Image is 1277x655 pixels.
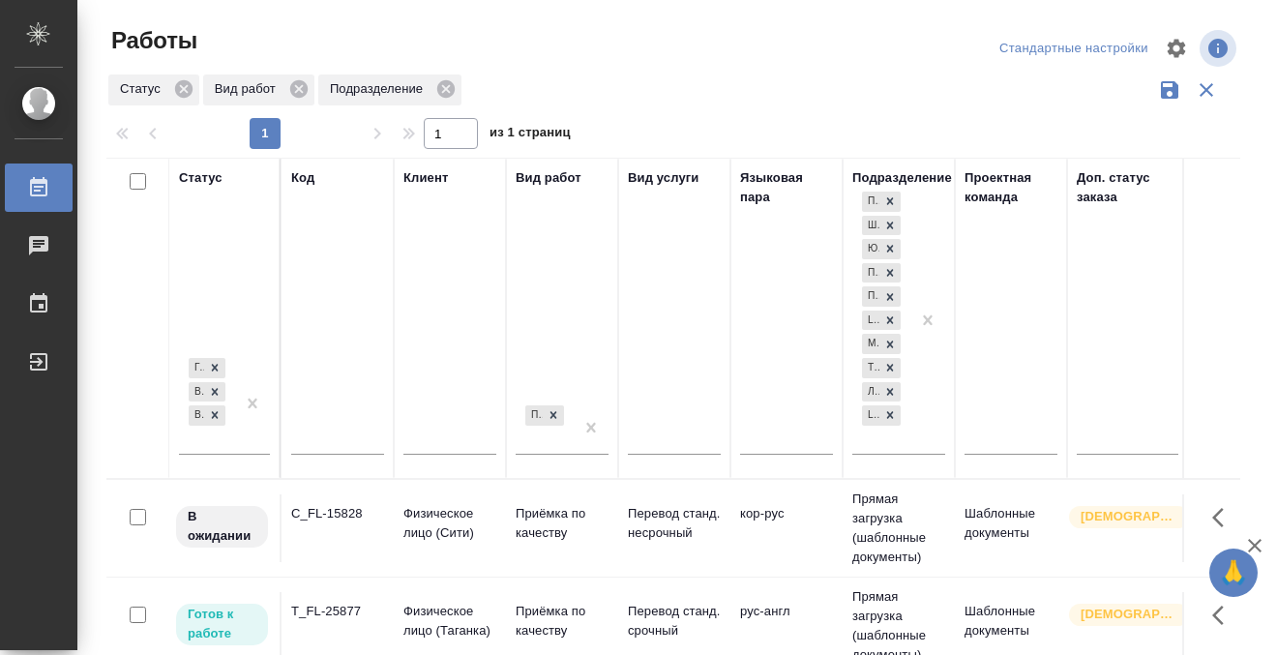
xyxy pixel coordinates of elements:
[1081,507,1177,526] p: [DEMOGRAPHIC_DATA]
[203,74,314,105] div: Вид работ
[525,405,543,426] div: Приёмка по качеству
[862,311,879,331] div: LegalQA
[862,263,879,283] div: Проектный офис
[955,494,1067,562] td: Шаблонные документы
[995,34,1153,64] div: split button
[187,356,227,380] div: Готов к работе, В работе, В ожидании
[516,168,581,188] div: Вид работ
[174,504,270,550] div: Исполнитель назначен, приступать к работе пока рано
[106,25,197,56] span: Работы
[516,602,609,640] p: Приёмка по качеству
[860,214,903,238] div: Прямая загрузка (шаблонные документы), Шаблонные документы, Юридический, Проектный офис, Проектна...
[1201,494,1247,541] button: Здесь прячутся важные кнопки
[862,382,879,402] div: Локализация
[1188,72,1225,108] button: Сбросить фильтры
[740,168,833,207] div: Языковая пара
[490,121,571,149] span: из 1 страниц
[403,602,496,640] p: Физическое лицо (Таганка)
[860,261,903,285] div: Прямая загрузка (шаблонные документы), Шаблонные документы, Юридический, Проектный офис, Проектна...
[174,602,270,647] div: Исполнитель может приступить к работе
[189,405,204,426] div: В ожидании
[862,192,879,212] div: Прямая загрузка (шаблонные документы)
[1217,552,1250,593] span: 🙏
[862,334,879,354] div: Медицинский
[862,286,879,307] div: Проектная группа
[860,332,903,356] div: Прямая загрузка (шаблонные документы), Шаблонные документы, Юридический, Проектный офис, Проектна...
[862,239,879,259] div: Юридический
[291,504,384,523] div: C_FL-15828
[291,602,384,621] div: T_FL-25877
[628,168,699,188] div: Вид услуги
[1151,72,1188,108] button: Сохранить фильтры
[120,79,167,99] p: Статус
[188,507,256,546] p: В ожидании
[1081,605,1177,624] p: [DEMOGRAPHIC_DATA]
[516,504,609,543] p: Приёмка по качеству
[862,216,879,236] div: Шаблонные документы
[318,74,461,105] div: Подразделение
[330,79,430,99] p: Подразделение
[860,403,903,428] div: Прямая загрузка (шаблонные документы), Шаблонные документы, Юридический, Проектный офис, Проектна...
[291,168,314,188] div: Код
[852,168,952,188] div: Подразделение
[860,356,903,380] div: Прямая загрузка (шаблонные документы), Шаблонные документы, Юридический, Проектный офис, Проектна...
[860,380,903,404] div: Прямая загрузка (шаблонные документы), Шаблонные документы, Юридический, Проектный офис, Проектна...
[862,405,879,426] div: LocQA
[108,74,199,105] div: Статус
[862,358,879,378] div: Технический
[1077,168,1178,207] div: Доп. статус заказа
[1209,549,1258,597] button: 🙏
[965,168,1057,207] div: Проектная команда
[189,358,204,378] div: Готов к работе
[628,602,721,640] p: Перевод станд. срочный
[403,168,448,188] div: Клиент
[628,504,721,543] p: Перевод станд. несрочный
[1201,592,1247,639] button: Здесь прячутся важные кнопки
[187,403,227,428] div: Готов к работе, В работе, В ожидании
[730,494,843,562] td: кор-рус
[179,168,223,188] div: Статус
[860,190,903,214] div: Прямая загрузка (шаблонные документы), Шаблонные документы, Юридический, Проектный офис, Проектна...
[403,504,496,543] p: Физическое лицо (Сити)
[860,237,903,261] div: Прямая загрузка (шаблонные документы), Шаблонные документы, Юридический, Проектный офис, Проектна...
[523,403,566,428] div: Приёмка по качеству
[215,79,282,99] p: Вид работ
[188,605,256,643] p: Готов к работе
[1200,30,1240,67] span: Посмотреть информацию
[860,309,903,333] div: Прямая загрузка (шаблонные документы), Шаблонные документы, Юридический, Проектный офис, Проектна...
[860,284,903,309] div: Прямая загрузка (шаблонные документы), Шаблонные документы, Юридический, Проектный офис, Проектна...
[187,380,227,404] div: Готов к работе, В работе, В ожидании
[843,480,955,577] td: Прямая загрузка (шаблонные документы)
[189,382,204,402] div: В работе
[1153,25,1200,72] span: Настроить таблицу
